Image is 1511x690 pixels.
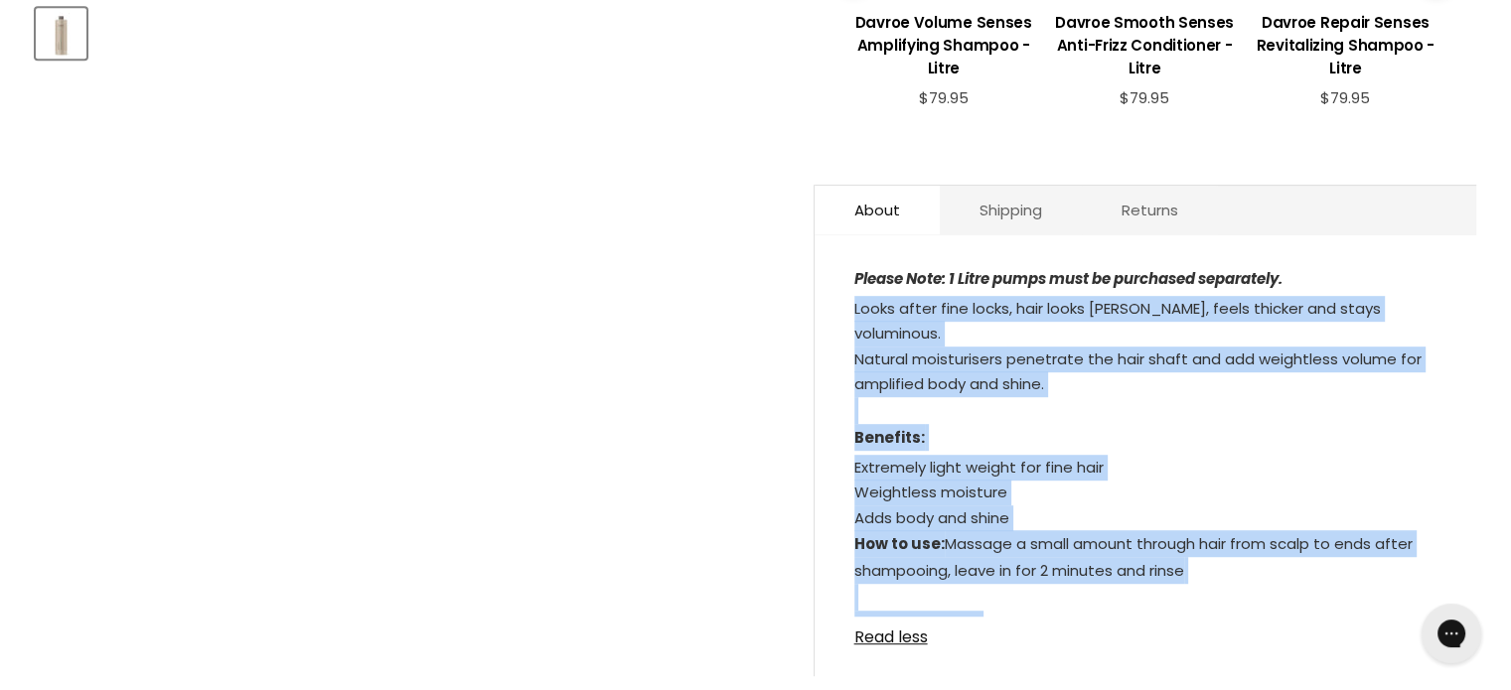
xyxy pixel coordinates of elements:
[1320,87,1370,108] span: $79.95
[1082,186,1218,234] a: Returns
[854,617,1436,646] a: Read less
[854,533,1413,581] span: Massage a small amount through hair from scalp to ends after shampooing, leave in for 2 minutes a...
[853,11,1034,79] h3: Davroe Volume Senses Amplifying Shampoo - Litre
[33,2,781,59] div: Product thumbnails
[1054,11,1235,79] h3: Davroe Smooth Senses Anti-Frizz Conditioner - Litre
[854,427,925,448] strong: Benefits:
[38,10,84,57] img: Davroe Volume Senses Amplifying Conditioner - Litre
[854,296,1436,346] div: Looks after fine locks, hair looks [PERSON_NAME], feels thicker and stays voluminous.
[1255,11,1435,79] h3: Davroe Repair Senses Revitalizing Shampoo - Litre
[815,186,940,234] a: About
[1120,87,1169,108] span: $79.95
[854,533,945,554] strong: How to use:
[854,346,1436,397] div: Natural moisturisers penetrate the hair shaft and add weightless volume for amplified body and sh...
[854,480,1436,505] li: Weightless moisture
[1412,597,1491,670] iframe: Gorgias live chat messenger
[919,87,969,108] span: $79.95
[854,505,1436,531] li: Adds body and shine
[854,268,1283,289] strong: Please Note: 1 Litre pumps must be purchased separately.
[854,455,1436,481] li: Extremely light weight for fine hair
[36,8,86,59] button: Davroe Volume Senses Amplifying Conditioner - Litre
[940,186,1082,234] a: Shipping
[854,530,1436,641] p: Available in 1 Litre.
